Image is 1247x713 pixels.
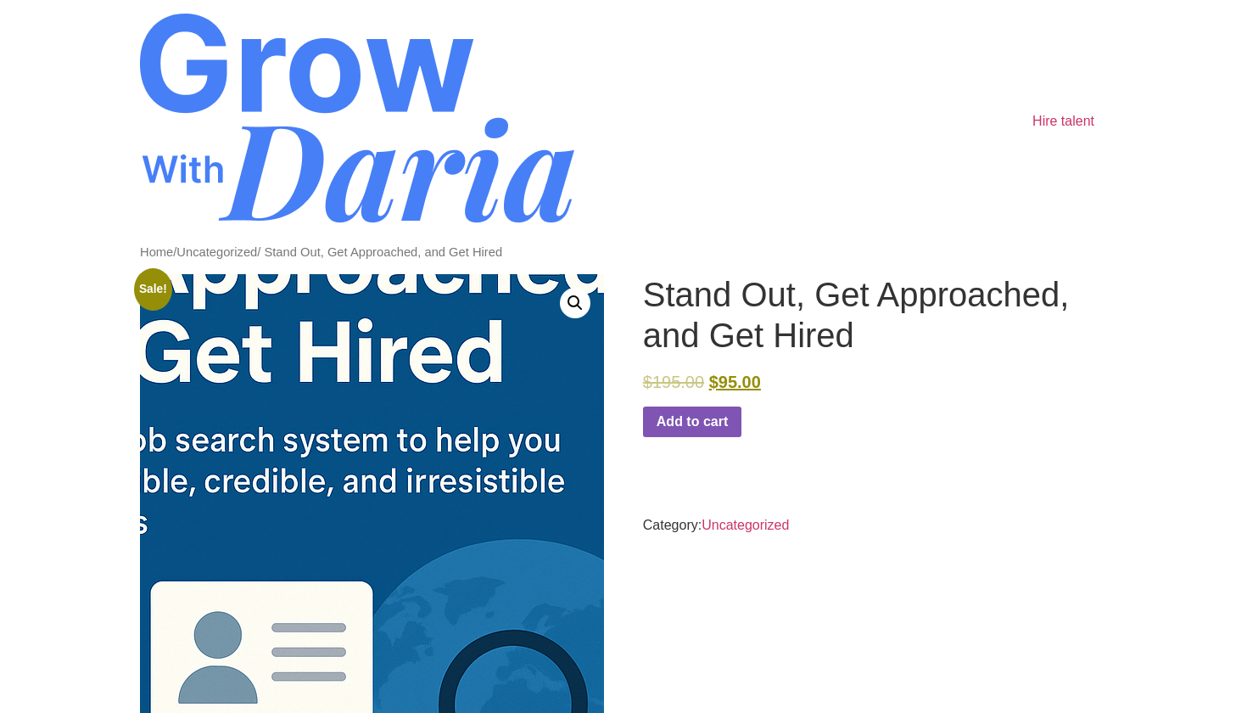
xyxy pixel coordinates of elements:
span: Sale! [134,268,171,311]
iframe: Secure express checkout frame [875,461,1110,508]
a: View full-screen image gallery [560,288,590,318]
span: $ [643,373,652,391]
img: Grow With Daria [140,14,574,223]
iframe: Secure express checkout frame [640,461,875,508]
a: Uncategorized [702,518,789,532]
bdi: 195.00 [643,373,704,391]
span: Category: [643,518,790,532]
a: Hire talent [1020,104,1107,138]
a: Uncategorized [176,245,257,259]
h1: Stand Out, Get Approached, and Get Hired​ [643,274,1107,356]
a: Home [140,245,173,259]
nav: Main menu [1020,14,1107,229]
bdi: 95.00 [709,373,761,391]
nav: Breadcrumb [140,243,1107,261]
button: Add to cart [643,407,741,437]
span: $ [709,373,719,391]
